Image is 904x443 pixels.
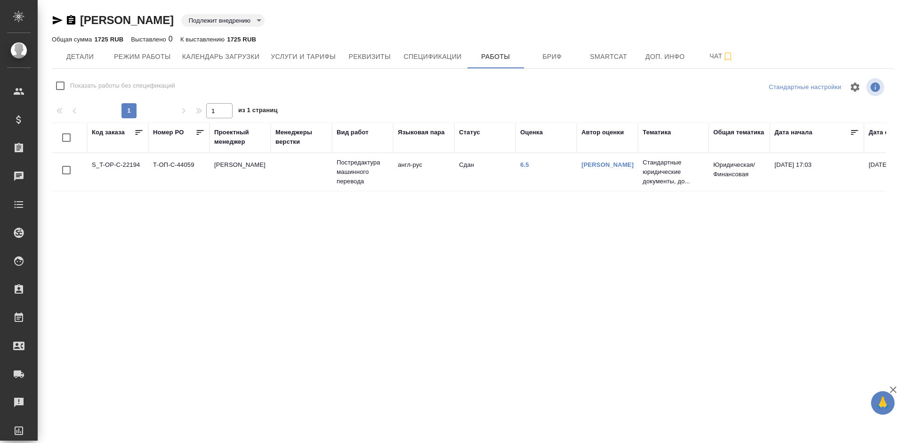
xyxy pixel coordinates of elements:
[92,128,125,137] div: Код заказа
[581,161,634,168] a: [PERSON_NAME]
[775,128,812,137] div: Дата начала
[643,128,671,137] div: Тематика
[337,128,369,137] div: Вид работ
[393,156,454,189] td: англ-рус
[94,36,123,43] p: 1725 RUB
[713,128,764,137] div: Общая тематика
[709,156,770,189] td: Юридическая/Финансовая
[875,393,891,413] span: 🙏
[871,391,895,415] button: 🙏
[643,51,688,63] span: Доп. инфо
[182,51,260,63] span: Календарь загрузки
[227,36,256,43] p: 1725 RUB
[530,51,575,63] span: Бриф
[866,78,886,96] span: Посмотреть информацию
[398,128,445,137] div: Языковая пара
[699,50,744,62] span: Чат
[57,51,103,63] span: Детали
[80,14,174,26] a: [PERSON_NAME]
[520,161,529,168] a: 6.5
[153,128,184,137] div: Номер PO
[214,128,266,147] div: Проектный менеджер
[337,158,388,186] p: Постредактура машинного перевода
[87,156,148,189] td: S_T-OP-C-22194
[643,158,704,186] p: Стандартные юридические документы, до...
[581,128,624,137] div: Автор оценки
[275,128,327,147] div: Менеджеры верстки
[70,81,175,90] span: Показать работы без спецификаций
[454,156,516,189] td: Сдан
[56,160,76,180] span: Toggle Row Selected
[52,15,63,26] button: Скопировать ссылку для ЯМессенджера
[131,33,173,45] div: 0
[844,76,866,98] span: Настроить таблицу
[65,15,77,26] button: Скопировать ссылку
[586,51,631,63] span: Smartcat
[131,36,169,43] p: Выставлено
[186,16,253,25] button: Подлежит внедрению
[210,156,271,189] td: [PERSON_NAME]
[722,51,734,62] svg: Подписаться
[180,36,227,43] p: К выставлению
[347,51,392,63] span: Реквизиты
[869,128,903,137] div: Дата сдачи
[473,51,518,63] span: Работы
[404,51,461,63] span: Спецификации
[271,51,336,63] span: Услуги и тарифы
[238,105,278,118] span: из 1 страниц
[181,14,265,27] div: Подлежит внедрению
[520,128,543,137] div: Оценка
[148,156,210,189] td: Т-ОП-С-44059
[767,80,844,95] div: split button
[770,156,864,189] td: [DATE] 17:03
[459,128,480,137] div: Статус
[52,36,94,43] p: Общая сумма
[114,51,171,63] span: Режим работы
